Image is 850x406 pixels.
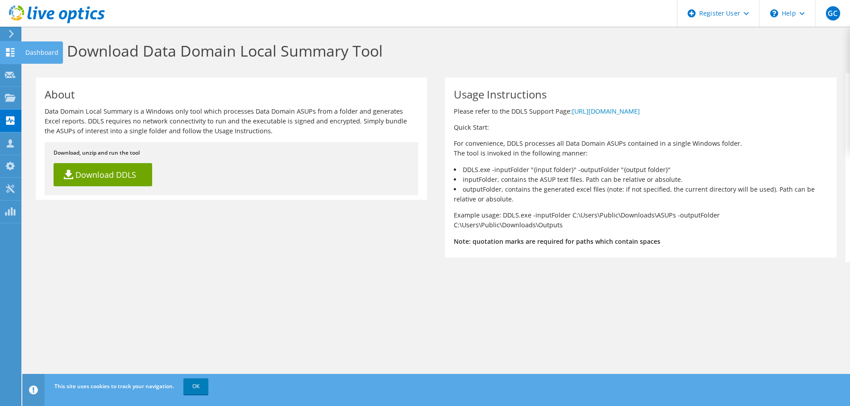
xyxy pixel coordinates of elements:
[36,41,832,64] h1: Download Data Domain Local Summary Tool
[572,107,640,115] a: [URL][DOMAIN_NAME]
[454,210,827,230] p: Example usage: DDLS.exe -inputFolder C:\Users\Public\Downloads\ASUPs -outputFolder C:\Users\Publi...
[454,139,827,158] p: For convenience, DDLS processes all Data Domain ASUPs contained in a single Windows folder. The t...
[45,107,418,136] p: Data Domain Local Summary is a Windows only tool which processes Data Domain ASUPs from a folder ...
[454,175,827,185] li: inputFolder, contains the ASUP text files. Path can be relative or absolute.
[454,165,827,175] li: DDLS.exe -inputFolder "{input folder}" -outputFolder "{output folder}"
[826,6,840,21] span: GC
[54,163,152,186] a: Download DDLS
[770,9,778,17] svg: \n
[454,237,660,246] b: Note: quotation marks are required for paths which contain spaces
[454,107,827,116] p: Please refer to the DDLS Support Page:
[454,185,827,204] li: outputFolder, contains the generated excel files (note: if not specified, the current directory w...
[183,378,208,394] a: OK
[454,123,827,132] p: Quick Start:
[454,89,823,100] h1: Usage Instructions
[54,382,174,390] span: This site uses cookies to track your navigation.
[45,89,414,100] h1: About
[21,41,63,64] div: Dashboard
[54,148,409,158] p: Download, unzip and run the tool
